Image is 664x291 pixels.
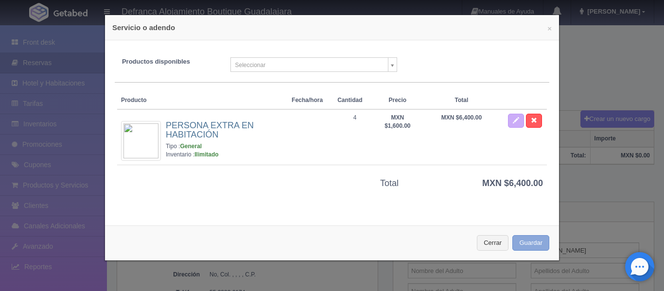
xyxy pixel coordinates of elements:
[547,25,552,32] button: ×
[194,151,218,158] strong: Ilimitado
[235,58,384,72] span: Seleccionar
[166,120,254,140] a: PERSONA EXTRA EN HABITACIÓN
[180,143,202,150] strong: General
[166,142,284,151] div: Tipo :
[115,57,224,67] label: Productos disponibles
[512,235,549,251] button: Guardar
[333,92,376,109] th: Cantidad
[384,114,410,129] strong: MXN $1,600.00
[441,114,482,121] strong: MXN $6,400.00
[230,57,397,72] a: Seleccionar
[477,235,508,251] button: Cerrar
[166,151,284,159] div: Inventario :
[333,109,376,165] td: 4
[117,92,288,109] th: Producto
[482,178,543,188] strong: MXN $6,400.00
[376,92,419,109] th: Precio
[123,123,158,158] img: 72x72&text=Sin+imagen
[419,92,505,109] th: Total
[112,22,552,33] h4: Servicio o adendo
[380,179,415,188] h3: Total
[288,92,333,109] th: Fecha/hora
